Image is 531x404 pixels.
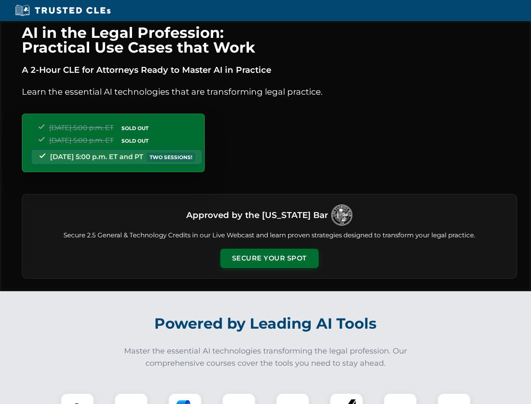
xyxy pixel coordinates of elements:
span: SOLD OUT [119,136,151,145]
p: Secure 2.5 General & Technology Credits in our Live Webcast and learn proven strategies designed ... [32,231,507,240]
span: [DATE] 5:00 p.m. ET [49,136,114,144]
h1: AI in the Legal Profession: Practical Use Cases that Work [22,25,517,55]
img: Logo [331,205,352,226]
h3: Approved by the [US_STATE] Bar [186,207,328,223]
img: Trusted CLEs [13,4,113,17]
p: A 2-Hour CLE for Attorneys Ready to Master AI in Practice [22,63,517,77]
button: Secure Your Spot [220,249,319,268]
span: [DATE] 5:00 p.m. ET [49,124,114,132]
h2: Powered by Leading AI Tools [33,309,499,338]
p: Learn the essential AI technologies that are transforming legal practice. [22,85,517,98]
p: Master the essential AI technologies transforming the legal profession. Our comprehensive courses... [119,345,413,369]
span: SOLD OUT [119,124,151,133]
